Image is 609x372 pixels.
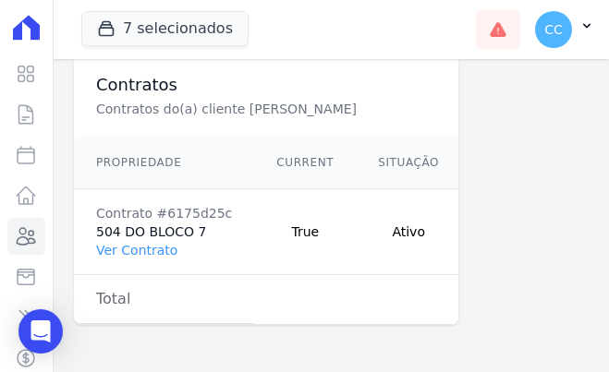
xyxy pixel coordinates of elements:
div: Contrato #6175d25c [96,204,232,222]
th: Propriedade [74,137,254,189]
td: 504 DO BLOCO 7 [74,189,254,275]
p: Contratos do(a) cliente [PERSON_NAME] [96,100,436,118]
h3: Contratos [96,74,436,96]
td: Total [74,275,254,324]
a: Ver Contrato [96,243,177,258]
div: Open Intercom Messenger [18,309,63,354]
td: Ativo [356,189,461,275]
th: Situação [356,137,461,189]
span: CC [544,23,563,36]
button: CC [520,4,609,55]
th: Current [254,137,356,189]
button: 7 selecionados [81,11,249,46]
td: True [254,189,356,275]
